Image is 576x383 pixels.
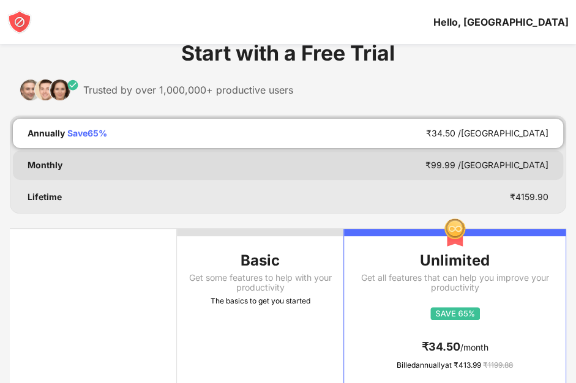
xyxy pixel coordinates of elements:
div: The basics to get you started [177,295,344,307]
img: trusted-by.svg [20,79,79,101]
div: Save 65 % [67,128,107,138]
div: Billed annually at ₹ 413.99 [346,359,563,371]
div: ₹ 4159.90 [510,192,548,202]
span: ₹ 1199.88 [483,360,513,370]
div: /month [346,337,563,357]
span: ₹ 34.50 [422,340,460,353]
div: Get some features to help with your productivity [177,273,344,292]
div: ₹ 34.50 /[GEOGRAPHIC_DATA] [426,128,548,138]
div: Block Unlimited Sites [10,20,566,64]
div: Unlimited [346,251,563,270]
div: Trusted by over 1,000,000+ productive users [83,84,293,96]
div: ₹ 99.99 /[GEOGRAPHIC_DATA] [425,160,548,170]
div: Basic [177,251,344,270]
div: Hello, [GEOGRAPHIC_DATA] [433,16,569,28]
span: Start with a Free Trial [181,40,395,65]
div: Get all features that can help you improve your productivity [346,273,563,292]
img: blocksite-icon-white.svg [7,10,32,34]
div: Lifetime [28,192,62,202]
img: save65.svg [430,307,480,320]
div: Annually [28,128,65,138]
img: img-premium-medal [444,218,466,247]
div: Monthly [28,160,62,170]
